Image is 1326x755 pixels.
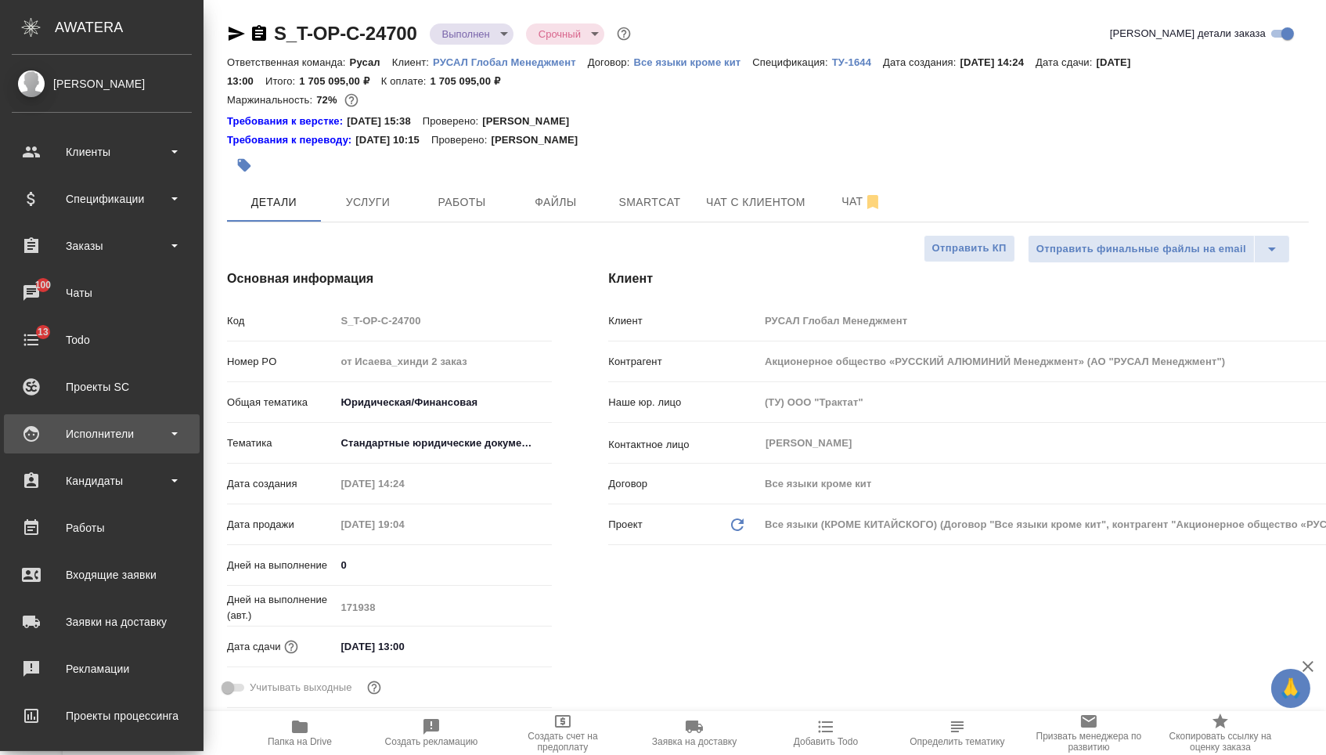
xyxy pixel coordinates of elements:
[433,55,588,68] a: РУСАЛ Глобал Менеджмент
[706,193,805,212] span: Чат с клиентом
[608,313,759,329] p: Клиент
[366,711,497,755] button: Создать рекламацию
[227,24,246,43] button: Скопировать ссылку для ЯМессенджера
[12,75,192,92] div: [PERSON_NAME]
[227,476,335,492] p: Дата создания
[1032,731,1145,753] span: Призвать менеджера по развитию
[12,563,192,587] div: Входящие заявки
[1110,26,1266,42] span: [PERSON_NAME] детали заказа
[335,635,472,658] input: ✎ Введи что-нибудь
[350,56,392,68] p: Русал
[4,696,200,735] a: Проекты процессинга
[227,114,347,129] a: Требования к верстке:
[526,23,604,45] div: Выполнен
[227,132,355,148] a: Требования к переводу:
[341,90,362,110] button: 391975.60 RUB;
[227,395,335,410] p: Общая тематика
[760,711,892,755] button: Добавить Todo
[1271,669,1310,708] button: 🙏
[335,389,552,416] div: Юридическая/Финансовая
[28,324,58,340] span: 13
[12,657,192,681] div: Рекламации
[335,430,552,457] div: Стандартные юридические документы, договоры, уставы
[236,193,312,212] span: Детали
[250,680,352,695] span: Учитывать выходные
[892,711,1023,755] button: Определить тематику
[335,350,552,373] input: Пустое поле
[910,736,1004,747] span: Определить тематику
[335,596,552,619] input: Пустое поле
[381,75,431,87] p: К оплате:
[431,75,512,87] p: 1 705 095,00 ₽
[227,354,335,370] p: Номер PO
[227,148,261,182] button: Добавить тэг
[752,56,831,68] p: Спецификация:
[12,422,192,446] div: Исполнители
[227,313,335,329] p: Код
[265,75,299,87] p: Итого:
[832,56,883,68] p: ТУ-1644
[1036,240,1246,258] span: Отправить финальные файлы на email
[12,469,192,493] div: Кандидаты
[12,187,192,211] div: Спецификации
[1277,672,1304,705] span: 🙏
[347,114,423,129] p: [DATE] 15:38
[227,269,546,288] h4: Основная информация
[608,269,1309,288] h4: Клиент
[794,736,858,747] span: Добавить Todo
[385,736,478,747] span: Создать рекламацию
[55,12,204,43] div: AWATERA
[335,554,552,576] input: ✎ Введи что-нибудь
[227,132,355,148] div: Нажми, чтобы открыть папку с инструкцией
[364,677,384,698] button: Выбери, если сб и вс нужно считать рабочими днями для выполнения заказа.
[4,555,200,594] a: Входящие заявки
[12,610,192,634] div: Заявки на доставку
[330,193,405,212] span: Услуги
[355,132,431,148] p: [DATE] 10:15
[518,193,593,212] span: Файлы
[629,711,760,755] button: Заявка на доставку
[26,277,61,293] span: 100
[335,309,552,332] input: Пустое поле
[612,193,687,212] span: Smartcat
[433,56,588,68] p: РУСАЛ Глобал Менеджмент
[588,56,634,68] p: Договор:
[227,94,316,106] p: Маржинальность:
[12,375,192,399] div: Проекты SC
[227,56,350,68] p: Ответственная команда:
[335,513,472,536] input: Пустое поле
[932,240,1007,258] span: Отправить КП
[392,56,433,68] p: Клиент:
[234,711,366,755] button: Папка на Drive
[4,649,200,688] a: Рекламации
[12,281,192,305] div: Чаты
[652,736,737,747] span: Заявка на доставку
[4,367,200,406] a: Проекты SC
[227,639,281,655] p: Дата сдачи
[1028,235,1290,263] div: split button
[1036,56,1096,68] p: Дата сдачи:
[4,602,200,641] a: Заявки на доставку
[1155,711,1286,755] button: Скопировать ссылку на оценку заказа
[863,193,882,211] svg: Отписаться
[1028,235,1255,263] button: Отправить финальные файлы на email
[824,192,899,211] span: Чат
[274,23,417,44] a: S_T-OP-C-24700
[534,27,586,41] button: Срочный
[430,23,513,45] div: Выполнен
[12,704,192,728] div: Проекты процессинга
[608,395,759,410] p: Наше юр. лицо
[12,516,192,540] div: Работы
[608,476,759,492] p: Договор
[633,56,752,68] p: Все языки кроме кит
[227,435,335,451] p: Тематика
[506,731,619,753] span: Создать счет на предоплату
[227,517,335,533] p: Дата продажи
[299,75,380,87] p: 1 705 095,00 ₽
[281,637,301,657] button: Если добавить услуги и заполнить их объемом, то дата рассчитается автоматически
[497,711,629,755] button: Создать счет на предоплату
[12,234,192,258] div: Заказы
[424,193,499,212] span: Работы
[924,235,1015,262] button: Отправить КП
[832,55,883,68] a: ТУ-1644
